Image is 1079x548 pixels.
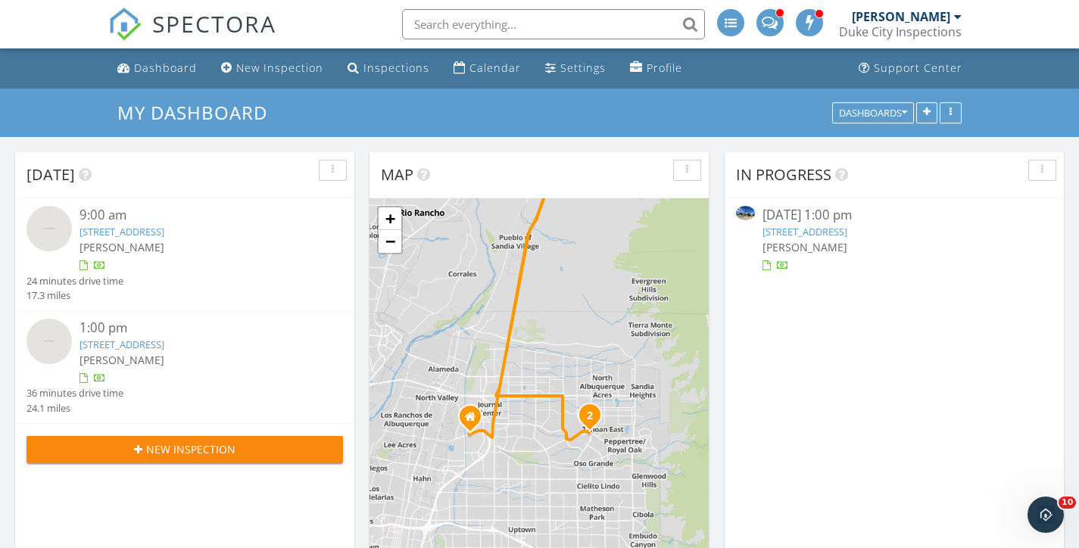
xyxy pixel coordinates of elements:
span: New Inspection [146,441,235,457]
a: Calendar [448,54,527,83]
span: 10 [1059,497,1076,509]
div: Dashboard [134,61,197,75]
a: [STREET_ADDRESS] [80,338,164,351]
span: [PERSON_NAME] [762,240,847,254]
span: In Progress [736,164,831,185]
div: Profile [647,61,682,75]
img: 9541294%2Fcover_photos%2FHaQFS1xfNw5KpTVaOyO2%2Fsmall.jpg [736,206,755,220]
img: The Best Home Inspection Software - Spectora [108,8,142,41]
i: 2 [587,411,593,422]
div: Calendar [469,61,521,75]
div: 9:00 am [80,206,317,225]
a: [DATE] 1:00 pm [STREET_ADDRESS] [PERSON_NAME] [736,206,1052,273]
div: Settings [560,61,606,75]
a: 1:00 pm [STREET_ADDRESS] [PERSON_NAME] 36 minutes drive time 24.1 miles [27,319,343,416]
span: [PERSON_NAME] [80,240,164,254]
div: 17.3 miles [27,288,123,303]
a: Dashboard [111,54,203,83]
div: [DATE] 1:00 pm [762,206,1026,225]
a: [STREET_ADDRESS] [762,225,847,238]
span: Map [381,164,413,185]
div: 3700 Osuna Rd NE #514, Albuquerque NM 87109 [470,416,479,425]
div: 1:00 pm [80,319,317,338]
button: New Inspection [27,436,343,463]
div: 24 minutes drive time [27,274,123,288]
iframe: Intercom live chat [1028,497,1064,533]
span: [DATE] [27,164,75,185]
div: Support Center [874,61,962,75]
a: Zoom out [379,230,401,253]
input: Search everything... [402,9,705,39]
a: Settings [539,54,612,83]
span: SPECTORA [152,8,276,39]
div: Dashboards [839,107,907,118]
a: SPECTORA [108,20,276,52]
div: [PERSON_NAME] [852,9,950,24]
div: 36 minutes drive time [27,386,123,400]
a: New Inspection [215,54,329,83]
a: Zoom in [379,207,401,230]
a: 9:00 am [STREET_ADDRESS] [PERSON_NAME] 24 minutes drive time 17.3 miles [27,206,343,303]
div: Duke City Inspections [839,24,962,39]
div: New Inspection [236,61,323,75]
div: 11052 Bridgepointe NE, Albuquerque, NM 87111 [590,415,599,424]
div: 24.1 miles [27,401,123,416]
span: [PERSON_NAME] [80,353,164,367]
img: streetview [27,319,72,364]
div: Inspections [363,61,429,75]
button: Dashboards [832,102,914,123]
a: Profile [624,54,688,83]
a: [STREET_ADDRESS] [80,225,164,238]
a: Inspections [341,54,435,83]
a: My Dashboard [117,100,280,125]
a: Support Center [853,54,968,83]
img: streetview [27,206,72,251]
